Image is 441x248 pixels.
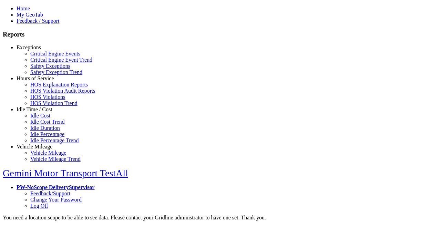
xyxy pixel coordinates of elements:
h3: Reports [3,31,438,38]
a: Vehicle Mileage [30,150,66,156]
a: Critical Engine Events [30,51,80,56]
a: HOS Violation Audit Reports [30,88,95,94]
a: Vehicle Mileage [17,144,52,149]
a: Critical Engine Event Trend [30,57,92,63]
a: Log Off [30,203,48,209]
a: Idle Time / Cost [17,106,52,112]
a: Feedback / Support [17,18,59,24]
a: Idle Cost [30,113,50,118]
div: You need a location scope to be able to see data. Please contact your Gridline administrator to h... [3,215,438,221]
a: Hours of Service [17,75,54,81]
a: My GeoTab [17,12,43,18]
a: Idle Percentage [30,131,64,137]
a: Safety Exceptions [30,63,70,69]
a: Idle Duration [30,125,60,131]
a: HOS Violations [30,94,65,100]
a: Feedback/Support [30,190,70,196]
a: PW-NoScope DeliverySupervisor [17,184,94,190]
a: Change Your Password [30,197,82,203]
a: Idle Percentage Trend [30,137,79,143]
a: Gemini Motor Transport TestAll [3,168,128,178]
a: Idle Cost Trend [30,119,65,125]
a: Vehicle Mileage Trend [30,156,81,162]
a: HOS Explanation Reports [30,82,88,87]
a: Home [17,6,30,11]
a: HOS Violation Trend [30,100,78,106]
a: Safety Exception Trend [30,69,82,75]
a: Exceptions [17,44,41,50]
